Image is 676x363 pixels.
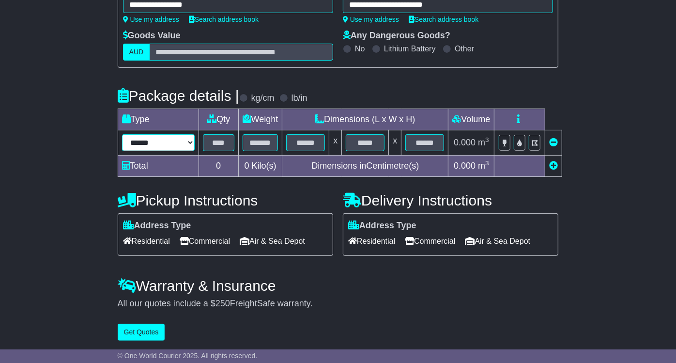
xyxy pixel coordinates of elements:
a: Use my address [123,16,179,23]
label: Other [455,44,474,53]
div: All our quotes include a $ FreightSafe warranty. [118,299,559,309]
a: Add new item [549,161,558,171]
td: 0 [199,156,238,177]
span: Commercial [180,234,230,249]
td: Dimensions in Centimetre(s) [282,156,448,177]
button: Get Quotes [118,324,165,341]
td: Volume [448,109,494,130]
label: Address Type [123,221,191,231]
a: Search address book [409,16,478,23]
span: m [478,138,489,147]
span: 0 [244,161,249,171]
label: No [355,44,365,53]
td: Kilo(s) [238,156,282,177]
span: 250 [215,299,230,308]
span: Residential [123,234,170,249]
span: Residential [348,234,395,249]
td: Dimensions (L x W x H) [282,109,448,130]
label: Goods Value [123,31,181,41]
a: Remove this item [549,138,558,147]
label: Lithium Battery [384,44,436,53]
span: m [478,161,489,171]
td: Qty [199,109,238,130]
span: Air & Sea Depot [465,234,531,249]
span: © One World Courier 2025. All rights reserved. [118,352,258,360]
span: 0.000 [454,161,476,171]
td: x [329,130,342,156]
label: lb/in [292,93,307,104]
label: Any Dangerous Goods? [343,31,450,41]
label: kg/cm [251,93,275,104]
sup: 3 [485,159,489,167]
h4: Delivery Instructions [343,192,558,208]
span: Commercial [405,234,455,249]
td: Total [118,156,199,177]
label: Address Type [348,221,416,231]
span: 0.000 [454,138,476,147]
a: Use my address [343,16,399,23]
h4: Pickup Instructions [118,192,333,208]
h4: Warranty & Insurance [118,278,559,294]
label: AUD [123,44,150,61]
td: Weight [238,109,282,130]
td: Type [118,109,199,130]
h4: Package details | [118,88,239,104]
td: x [389,130,401,156]
a: Search address book [189,16,259,23]
sup: 3 [485,136,489,143]
span: Air & Sea Depot [240,234,305,249]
